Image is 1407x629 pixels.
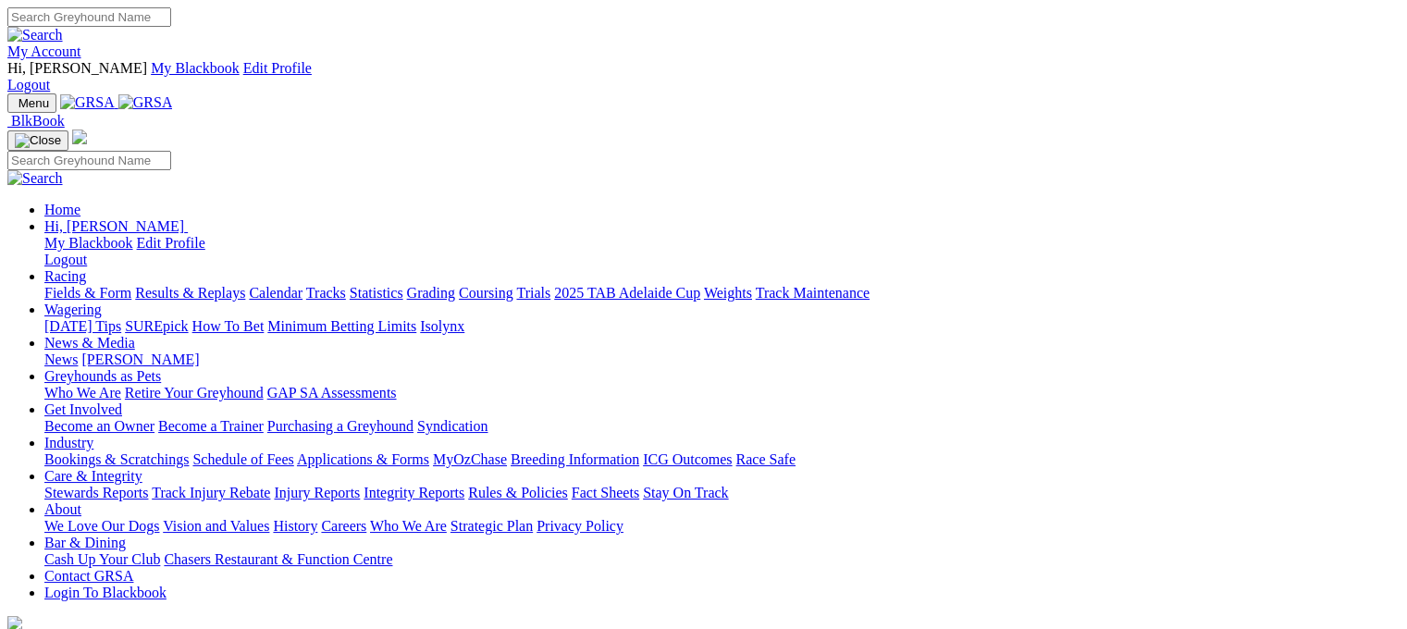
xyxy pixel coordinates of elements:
[370,518,447,534] a: Who We Are
[267,318,416,334] a: Minimum Betting Limits
[44,468,142,484] a: Care & Integrity
[44,485,148,500] a: Stewards Reports
[407,285,455,301] a: Grading
[7,93,56,113] button: Toggle navigation
[433,451,507,467] a: MyOzChase
[7,170,63,187] img: Search
[306,285,346,301] a: Tracks
[44,485,1400,501] div: Care & Integrity
[243,60,312,76] a: Edit Profile
[44,501,81,517] a: About
[643,485,728,500] a: Stay On Track
[511,451,639,467] a: Breeding Information
[137,235,205,251] a: Edit Profile
[554,285,700,301] a: 2025 TAB Adelaide Cup
[192,318,265,334] a: How To Bet
[15,133,61,148] img: Close
[44,351,1400,368] div: News & Media
[7,130,68,151] button: Toggle navigation
[756,285,870,301] a: Track Maintenance
[44,318,1400,335] div: Wagering
[44,235,1400,268] div: Hi, [PERSON_NAME]
[44,385,121,401] a: Who We Are
[118,94,173,111] img: GRSA
[44,268,86,284] a: Racing
[44,218,184,234] span: Hi, [PERSON_NAME]
[7,77,50,92] a: Logout
[44,418,1400,435] div: Get Involved
[81,351,199,367] a: [PERSON_NAME]
[164,551,392,567] a: Chasers Restaurant & Function Centre
[459,285,513,301] a: Coursing
[44,202,80,217] a: Home
[44,435,93,450] a: Industry
[450,518,533,534] a: Strategic Plan
[44,285,131,301] a: Fields & Form
[420,318,464,334] a: Isolynx
[163,518,269,534] a: Vision and Values
[704,285,752,301] a: Weights
[44,401,122,417] a: Get Involved
[44,302,102,317] a: Wagering
[44,235,133,251] a: My Blackbook
[44,535,126,550] a: Bar & Dining
[72,129,87,144] img: logo-grsa-white.png
[44,451,189,467] a: Bookings & Scratchings
[643,451,732,467] a: ICG Outcomes
[44,285,1400,302] div: Racing
[350,285,403,301] a: Statistics
[44,518,159,534] a: We Love Our Dogs
[417,418,488,434] a: Syndication
[7,151,171,170] input: Search
[44,218,188,234] a: Hi, [PERSON_NAME]
[60,94,115,111] img: GRSA
[7,27,63,43] img: Search
[297,451,429,467] a: Applications & Forms
[192,451,293,467] a: Schedule of Fees
[7,113,65,129] a: BlkBook
[572,485,639,500] a: Fact Sheets
[44,551,1400,568] div: Bar & Dining
[44,351,78,367] a: News
[44,385,1400,401] div: Greyhounds as Pets
[44,568,133,584] a: Contact GRSA
[158,418,264,434] a: Become a Trainer
[468,485,568,500] a: Rules & Policies
[7,43,81,59] a: My Account
[44,252,87,267] a: Logout
[135,285,245,301] a: Results & Replays
[125,385,264,401] a: Retire Your Greyhound
[7,60,147,76] span: Hi, [PERSON_NAME]
[44,551,160,567] a: Cash Up Your Club
[267,385,397,401] a: GAP SA Assessments
[44,585,167,600] a: Login To Blackbook
[152,485,270,500] a: Track Injury Rebate
[735,451,795,467] a: Race Safe
[44,451,1400,468] div: Industry
[151,60,240,76] a: My Blackbook
[44,518,1400,535] div: About
[537,518,623,534] a: Privacy Policy
[364,485,464,500] a: Integrity Reports
[44,418,154,434] a: Become an Owner
[516,285,550,301] a: Trials
[273,518,317,534] a: History
[321,518,366,534] a: Careers
[44,335,135,351] a: News & Media
[267,418,413,434] a: Purchasing a Greyhound
[249,285,302,301] a: Calendar
[7,60,1400,93] div: My Account
[125,318,188,334] a: SUREpick
[19,96,49,110] span: Menu
[7,7,171,27] input: Search
[274,485,360,500] a: Injury Reports
[44,368,161,384] a: Greyhounds as Pets
[11,113,65,129] span: BlkBook
[44,318,121,334] a: [DATE] Tips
